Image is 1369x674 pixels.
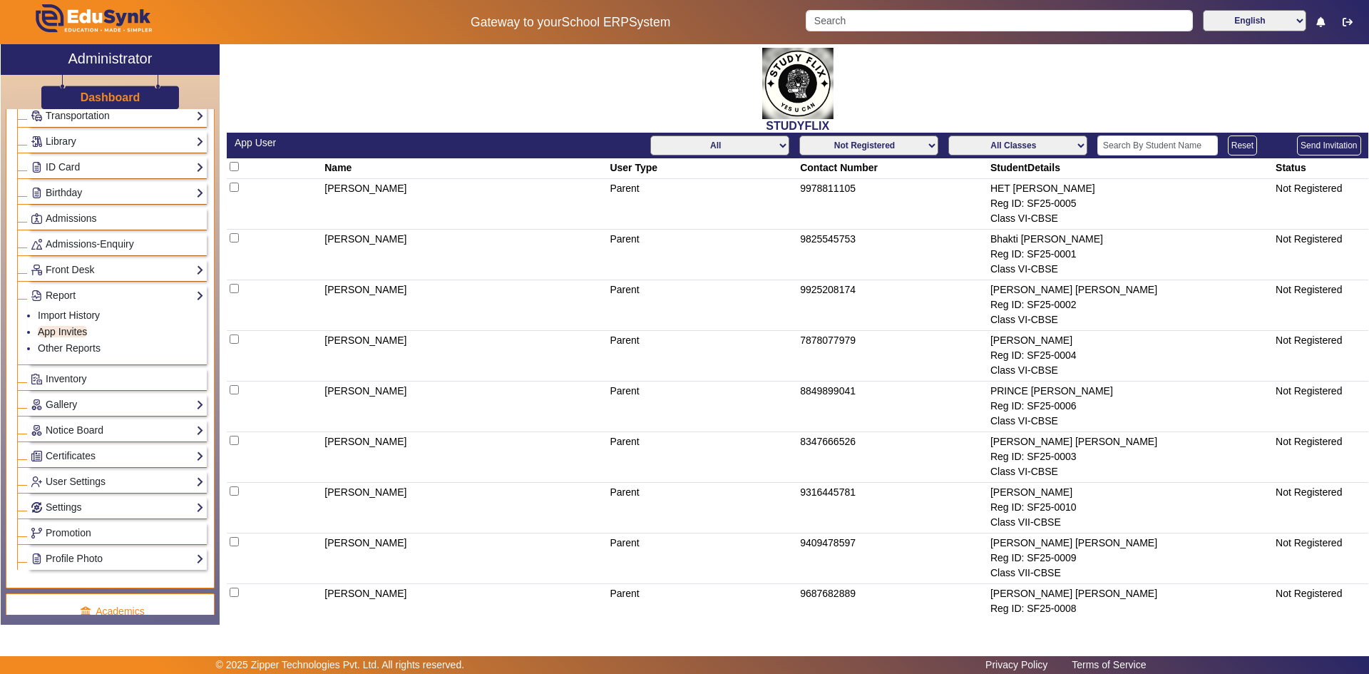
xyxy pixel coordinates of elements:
div: App User [235,136,790,150]
div: [PERSON_NAME] [990,333,1271,348]
div: Class VII-CBSE [990,616,1271,631]
img: Behavior-reports.png [31,239,42,250]
td: Not Registered [1273,382,1368,432]
td: Not Registered [1273,584,1368,635]
div: [PERSON_NAME] [PERSON_NAME] [990,282,1271,297]
span: Admissions-Enquiry [46,238,134,250]
td: Parent [607,533,798,584]
img: academic.png [79,606,92,618]
h2: Administrator [68,50,153,67]
div: [PERSON_NAME] [PERSON_NAME] [990,586,1271,601]
a: Admissions-Enquiry [31,236,204,252]
td: Not Registered [1273,331,1368,382]
td: 9925208174 [798,280,988,331]
th: Contact Number [798,158,988,179]
td: 7878077979 [798,331,988,382]
td: Parent [607,230,798,280]
td: 9409478597 [798,533,988,584]
span: Inventory [46,373,87,384]
td: [PERSON_NAME] [322,533,607,584]
div: Bhakti [PERSON_NAME] [990,232,1271,247]
input: Search By Student Name [1097,136,1218,155]
td: 8347666526 [798,432,988,483]
div: Class VI-CBSE [990,211,1271,226]
span: Admissions [46,213,97,224]
td: [PERSON_NAME] [322,382,607,432]
a: Inventory [31,371,204,387]
td: Not Registered [1273,280,1368,331]
td: [PERSON_NAME] [322,584,607,635]
a: Promotion [31,525,204,541]
a: Admissions [31,210,204,227]
td: Parent [607,584,798,635]
div: Reg ID: SF25-0010 [990,500,1271,515]
td: Parent [607,483,798,533]
div: Class VI-CBSE [990,363,1271,378]
td: Not Registered [1273,179,1368,230]
td: Parent [607,280,798,331]
td: [PERSON_NAME] [322,483,607,533]
div: Reg ID: SF25-0001 [990,247,1271,262]
div: Class VI-CBSE [990,414,1271,429]
td: Parent [607,331,798,382]
div: Reg ID: SF25-0009 [990,551,1271,566]
td: [PERSON_NAME] [322,230,607,280]
p: © 2025 Zipper Technologies Pvt. Ltd. All rights reserved. [216,658,465,673]
td: [PERSON_NAME] [322,331,607,382]
div: PRINCE [PERSON_NAME] [990,384,1271,399]
div: HET [PERSON_NAME] [990,181,1271,196]
div: Reg ID: SF25-0002 [990,297,1271,312]
th: Status [1273,158,1368,179]
input: Search [806,10,1192,31]
div: Reg ID: SF25-0003 [990,449,1271,464]
div: [PERSON_NAME] [990,485,1271,500]
a: Administrator [1,44,220,75]
a: Privacy Policy [978,655,1055,674]
div: Reg ID: SF25-0004 [990,348,1271,363]
td: 9687682889 [798,584,988,635]
button: Send Invitation [1297,136,1360,155]
span: School ERP [562,15,629,29]
td: Parent [607,382,798,432]
td: 8849899041 [798,382,988,432]
div: Reg ID: SF25-0006 [990,399,1271,414]
img: Branchoperations.png [31,528,42,538]
div: Class VII-CBSE [990,566,1271,581]
p: Academics [17,604,207,619]
div: Reg ID: SF25-0008 [990,601,1271,616]
td: Not Registered [1273,533,1368,584]
td: [PERSON_NAME] [322,432,607,483]
td: Not Registered [1273,432,1368,483]
td: 9316445781 [798,483,988,533]
img: 71dce94a-bed6-4ff3-a9ed-96170f5a9cb7 [762,48,834,119]
div: [PERSON_NAME] [PERSON_NAME] [990,434,1271,449]
th: User Type [607,158,798,179]
td: 9825545753 [798,230,988,280]
td: Parent [607,179,798,230]
td: Not Registered [1273,230,1368,280]
div: Class VI-CBSE [990,464,1271,479]
span: Promotion [46,527,91,538]
h5: Gateway to your System [350,15,791,30]
h3: Dashboard [81,91,140,104]
div: Class VII-CBSE [990,515,1271,530]
div: Class VI-CBSE [990,312,1271,327]
td: 9978811105 [798,179,988,230]
div: [PERSON_NAME] [PERSON_NAME] [990,536,1271,551]
h2: STUDYFLIX [227,119,1368,133]
td: [PERSON_NAME] [322,179,607,230]
div: Reg ID: SF25-0005 [990,196,1271,211]
td: [PERSON_NAME] [322,280,607,331]
img: Inventory.png [31,374,42,384]
a: Terms of Service [1065,655,1153,674]
button: Reset [1228,136,1257,155]
a: Dashboard [80,90,141,105]
th: Name [322,158,607,179]
td: Not Registered [1273,483,1368,533]
a: Import History [38,310,100,321]
th: StudentDetails [988,158,1273,179]
img: Admissions.png [31,213,42,224]
td: Parent [607,432,798,483]
a: App Invites [38,326,87,337]
a: Other Reports [38,342,101,354]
